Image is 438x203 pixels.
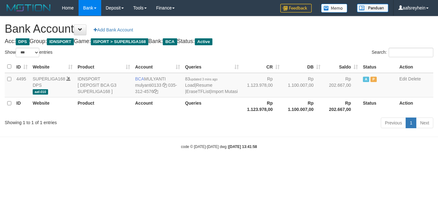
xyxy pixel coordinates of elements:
span: updated 3 mins ago [190,78,218,81]
small: code © [DATE]-[DATE] dwg | [181,145,257,149]
th: ID: activate to sort column ascending [14,61,30,73]
th: Website: activate to sort column ascending [30,61,75,73]
a: Copy mulyanti0133 to clipboard [162,83,167,88]
label: Search: [372,48,433,57]
th: Account [133,97,183,115]
td: DPS [30,73,75,97]
td: MULYANTI 035-312-4576 [133,73,183,97]
td: Rp 1.100.007,00 [282,73,323,97]
span: BCA [163,38,177,45]
a: 1 [406,118,416,128]
img: MOTION_logo.png [5,3,52,13]
a: Copy 0353124576 to clipboard [154,89,158,94]
th: CR: activate to sort column ascending [241,61,282,73]
select: Showentries [16,48,39,57]
div: Showing 1 to 1 of 1 entries [5,117,178,126]
th: Status [360,97,397,115]
th: DB: activate to sort column ascending [282,61,323,73]
span: IDNSPORT [47,38,74,45]
th: Action [397,61,433,73]
th: Website [30,97,75,115]
span: Active [363,77,369,82]
th: Rp 1.123.978,00 [241,97,282,115]
a: Next [416,118,433,128]
td: IDNSPORT [ DEPOSIT BCA G3 SUPERLIGA168 ] [75,73,133,97]
th: Queries: activate to sort column ascending [183,61,241,73]
strong: [DATE] 13:41:58 [229,145,257,149]
a: Previous [381,118,406,128]
th: ID [14,97,30,115]
th: Queries [183,97,241,115]
a: mulyanti0133 [135,83,161,88]
th: Action [397,97,433,115]
th: Rp 1.100.007,00 [282,97,323,115]
span: | | | [185,76,238,94]
td: Rp 202.667,00 [323,73,360,97]
span: BCA [135,76,144,81]
th: Rp 202.667,00 [323,97,360,115]
span: DPS [16,38,30,45]
a: Add Bank Account [90,25,137,35]
img: Button%20Memo.svg [321,4,348,13]
a: Import Mutasi [211,89,238,94]
th: Account: activate to sort column ascending [133,61,183,73]
a: Resume [196,83,212,88]
img: Feedback.jpg [280,4,312,13]
span: Paused [370,77,377,82]
th: Product: activate to sort column ascending [75,61,133,73]
img: panduan.png [357,4,388,12]
span: Active [195,38,213,45]
a: SUPERLIGA168 [33,76,65,81]
a: EraseTFList [186,89,210,94]
label: Show entries [5,48,52,57]
th: Product [75,97,133,115]
span: aaf-010 [33,89,48,95]
h4: Acc: Group: Game: Bank: Status: [5,38,433,45]
a: Edit [399,76,407,81]
td: Rp 1.123.978,00 [241,73,282,97]
a: Load [185,83,195,88]
td: 4495 [14,73,30,97]
th: Status [360,61,397,73]
input: Search: [389,48,433,57]
h1: Bank Account [5,23,433,35]
a: Delete [408,76,421,81]
th: Saldo: activate to sort column ascending [323,61,360,73]
span: 83 [185,76,217,81]
span: ISPORT > SUPERLIGA168 [91,38,148,45]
